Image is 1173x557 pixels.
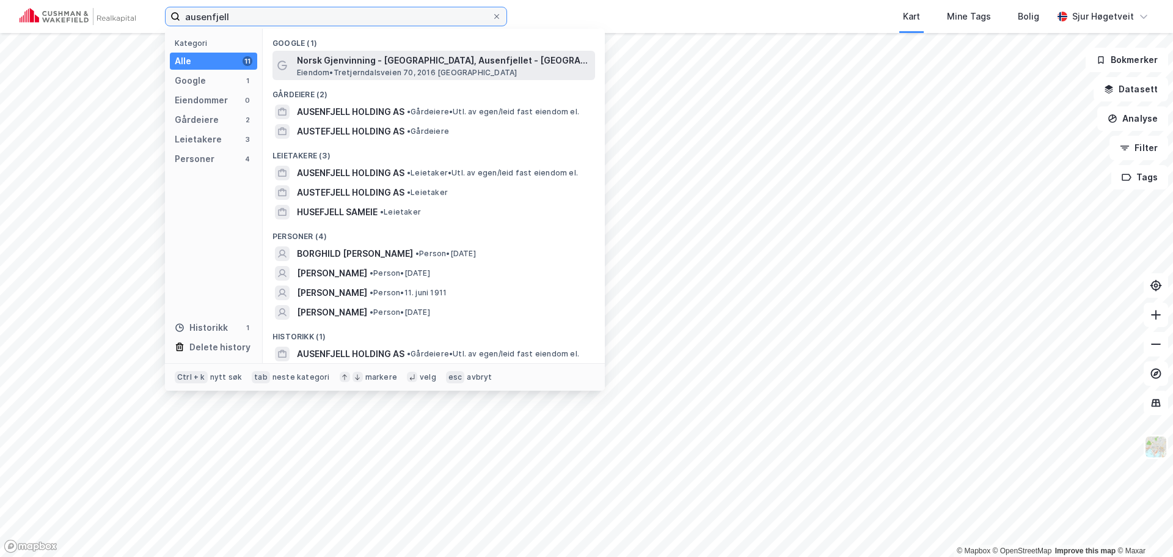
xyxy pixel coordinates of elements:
[175,73,206,88] div: Google
[175,371,208,383] div: Ctrl + k
[297,68,517,78] span: Eiendom • Tretjerndalsveien 70, 2016 [GEOGRAPHIC_DATA]
[415,249,476,259] span: Person • [DATE]
[243,154,252,164] div: 4
[263,80,605,102] div: Gårdeiere (2)
[1112,498,1173,557] iframe: Chat Widget
[297,347,404,361] span: AUSENFJELL HOLDING AS
[297,286,367,300] span: [PERSON_NAME]
[370,308,373,317] span: •
[407,168,411,177] span: •
[297,124,404,139] span: AUSTEFJELL HOLDING AS
[903,9,920,24] div: Kart
[175,54,191,68] div: Alle
[263,322,605,344] div: Historikk (1)
[407,127,449,136] span: Gårdeiere
[1144,435,1168,459] img: Z
[1055,547,1116,555] a: Improve this map
[380,207,384,216] span: •
[297,305,367,320] span: [PERSON_NAME]
[263,222,605,244] div: Personer (4)
[297,53,590,68] span: Norsk Gjenvinning - [GEOGRAPHIC_DATA], Ausenfjellet - [GEOGRAPHIC_DATA]
[175,320,228,335] div: Historikk
[1109,136,1168,160] button: Filter
[272,372,330,382] div: neste kategori
[407,107,579,117] span: Gårdeiere • Utl. av egen/leid fast eiendom el.
[370,268,373,278] span: •
[407,188,411,197] span: •
[1097,106,1168,131] button: Analyse
[210,372,243,382] div: nytt søk
[20,8,136,25] img: cushman-wakefield-realkapital-logo.202ea83816669bd177139c58696a8fa1.svg
[1112,498,1173,557] div: Kontrollprogram for chat
[175,93,228,108] div: Eiendommer
[189,340,250,355] div: Delete history
[175,152,214,166] div: Personer
[180,7,492,26] input: Søk på adresse, matrikkel, gårdeiere, leietakere eller personer
[415,249,419,258] span: •
[407,107,411,116] span: •
[252,371,270,383] div: tab
[297,266,367,281] span: [PERSON_NAME]
[297,166,404,180] span: AUSENFJELL HOLDING AS
[407,188,448,197] span: Leietaker
[297,185,404,200] span: AUSTEFJELL HOLDING AS
[175,132,222,147] div: Leietakere
[957,547,990,555] a: Mapbox
[420,372,436,382] div: velg
[263,141,605,163] div: Leietakere (3)
[243,115,252,125] div: 2
[370,308,430,317] span: Person • [DATE]
[446,371,465,383] div: esc
[1072,9,1134,24] div: Sjur Høgetveit
[243,135,252,144] div: 3
[1111,165,1168,190] button: Tags
[380,207,421,217] span: Leietaker
[370,288,373,297] span: •
[297,105,404,119] span: AUSENFJELL HOLDING AS
[243,56,252,66] div: 11
[243,76,252,86] div: 1
[370,288,447,298] span: Person • 11. juni 1911
[175,113,219,127] div: Gårdeiere
[263,29,605,51] div: Google (1)
[947,9,991,24] div: Mine Tags
[1018,9,1039,24] div: Bolig
[370,268,430,278] span: Person • [DATE]
[175,39,257,48] div: Kategori
[1086,48,1168,72] button: Bokmerker
[407,168,578,178] span: Leietaker • Utl. av egen/leid fast eiendom el.
[365,372,397,382] div: markere
[993,547,1052,555] a: OpenStreetMap
[407,127,411,136] span: •
[407,349,579,359] span: Gårdeiere • Utl. av egen/leid fast eiendom el.
[1094,77,1168,101] button: Datasett
[467,372,492,382] div: avbryt
[4,539,57,553] a: Mapbox homepage
[297,205,378,219] span: HUSEFJELL SAMEIE
[243,95,252,105] div: 0
[297,246,413,261] span: BORGHILD [PERSON_NAME]
[243,323,252,333] div: 1
[407,349,411,358] span: •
